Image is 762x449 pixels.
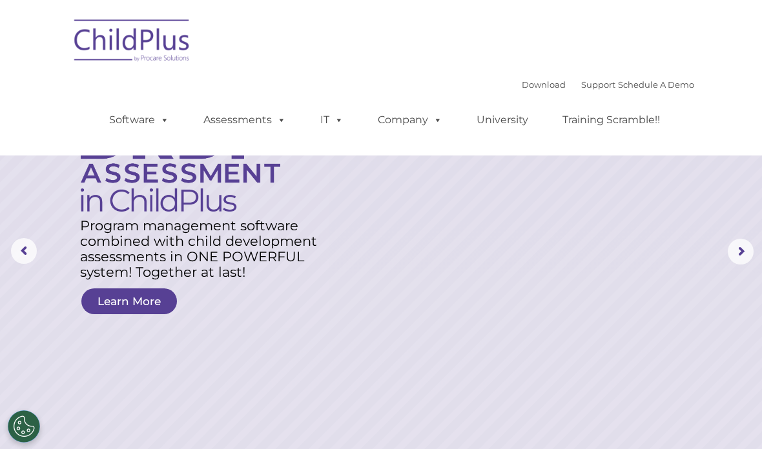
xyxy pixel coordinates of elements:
[8,410,40,443] button: Cookies Settings
[618,79,694,90] a: Schedule A Demo
[80,218,324,280] rs-layer: Program management software combined with child development assessments in ONE POWERFUL system! T...
[581,79,615,90] a: Support
[307,107,356,133] a: IT
[464,107,541,133] a: University
[550,107,673,133] a: Training Scramble!!
[522,79,694,90] font: |
[522,79,566,90] a: Download
[81,288,177,314] a: Learn More
[365,107,455,133] a: Company
[81,114,280,212] img: DRDP Assessment in ChildPlus
[190,107,299,133] a: Assessments
[96,107,182,133] a: Software
[68,10,197,75] img: ChildPlus by Procare Solutions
